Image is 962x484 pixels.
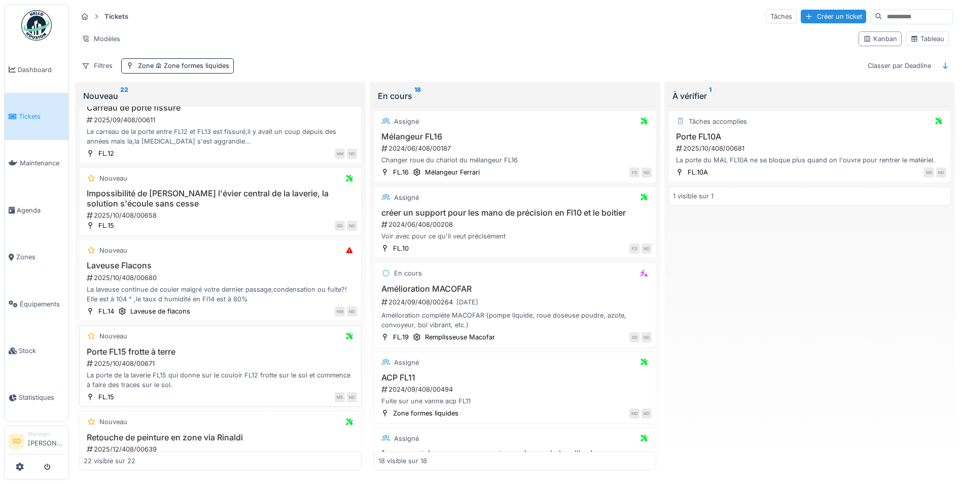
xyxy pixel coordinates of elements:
[393,167,409,177] div: FL.16
[130,306,190,316] div: Laveuse de flacons
[629,244,639,254] div: FD
[642,332,652,342] div: ND
[335,221,345,231] div: GD
[380,385,652,394] div: 2024/09/408/00494
[629,408,639,419] div: MD
[378,456,427,466] div: 18 visible sur 18
[99,331,127,341] div: Nouveau
[673,191,714,201] div: 1 visible sur 1
[84,433,357,442] h3: Retouche de peinture en zone via Rinaldi
[84,189,357,208] h3: Impossibilité de [PERSON_NAME] l'évier central de la laverie, la solution s'écoule sans cesse
[394,193,419,202] div: Assigné
[99,417,127,427] div: Nouveau
[100,12,132,21] strong: Tickets
[18,65,64,75] span: Dashboard
[5,327,68,374] a: Stock
[425,332,495,342] div: Remplisseuse Macofar
[766,9,797,24] div: Tâches
[86,359,357,368] div: 2025/10/408/00671
[378,284,652,294] h3: Amélioration MACOFAR
[394,434,419,443] div: Assigné
[378,449,652,459] h3: fermer certains espaces ouverts au niveau de la millenium
[120,90,128,102] sup: 22
[19,346,64,356] span: Stock
[425,167,480,177] div: Mélangeur Ferrari
[378,90,652,102] div: En cours
[84,347,357,357] h3: Porte FL15 frotte à terre
[19,393,64,402] span: Statistiques
[138,61,229,71] div: Zone
[335,306,345,317] div: NM
[688,167,708,177] div: FL.10A
[672,90,947,102] div: À vérifier
[936,167,946,178] div: ND
[910,34,944,44] div: Tableau
[16,252,64,262] span: Zones
[84,103,357,113] h3: Carreau de porte fissuré
[5,46,68,93] a: Dashboard
[378,310,652,330] div: Amélioration complète MACOFAR (pompe liquide, roue doseuse poudre, azote, convoyeur, bol vibrant,...
[673,155,946,165] div: La porte du MAL FL10A ne se bloque plus quand on l'ouvre pour rentrer le matériel.
[77,31,125,46] div: Modèles
[456,297,478,307] div: [DATE]
[394,117,419,126] div: Assigné
[394,358,419,367] div: Assigné
[335,149,345,159] div: NM
[86,444,357,454] div: 2025/12/408/00639
[414,90,421,102] sup: 18
[98,149,114,158] div: FL.12
[77,58,117,73] div: Filtres
[347,149,357,159] div: ND
[98,221,114,230] div: FL.15
[84,370,357,390] div: La porte de la laverie FL15 qui donne sur le couloir FL12 frotte sur le sol et commence à faire d...
[394,268,422,278] div: En cours
[84,261,357,270] h3: Laveuse Flacons
[5,234,68,281] a: Zones
[393,408,458,418] div: Zone formes liquides
[380,144,652,153] div: 2024/06/408/00187
[83,90,358,102] div: Nouveau
[5,281,68,327] a: Équipements
[380,220,652,229] div: 2024/06/408/00208
[5,187,68,233] a: Agenda
[86,273,357,283] div: 2025/10/408/00680
[84,127,357,146] div: Le carreau de la porte entre FL12 et FL13 est fissuré,il y avait un coup depuis des années mais l...
[335,392,345,402] div: MS
[21,10,52,41] img: Badge_color-CXgf-gQk.svg
[675,144,946,153] div: 2025/10/408/00681
[99,174,127,183] div: Nouveau
[86,211,357,220] div: 2025/10/408/00658
[924,167,934,178] div: MS
[629,332,639,342] div: SD
[98,392,114,402] div: FL.15
[347,221,357,231] div: ND
[28,430,64,438] div: Manager
[20,299,64,309] span: Équipements
[86,115,357,125] div: 2025/09/408/00611
[380,296,652,308] div: 2024/09/408/00264
[689,117,747,126] div: Tâches accomplies
[20,158,64,168] span: Maintenance
[9,430,64,455] a: SD Manager[PERSON_NAME]
[378,155,652,165] div: Changer roue du chariot du mélangeur FL16
[84,285,357,304] div: La laveuse continue de couler malgré votre dernier passage,condensation ou fuite?! Elle est à 104...
[709,90,711,102] sup: 1
[9,434,24,449] li: SD
[5,140,68,187] a: Maintenance
[19,112,64,121] span: Tickets
[17,205,64,215] span: Agenda
[378,132,652,142] h3: Mélangeur FL16
[154,62,229,70] span: Zone formes liquides
[863,58,936,73] div: Classer par Deadline
[801,10,866,23] div: Créer un ticket
[378,396,652,406] div: Fuite sur une vanne acp FL11
[863,34,897,44] div: Kanban
[98,306,114,316] div: FL.14
[347,392,357,402] div: ND
[99,246,127,255] div: Nouveau
[378,231,652,241] div: Voir avec pour ce qu'il veut précisément
[642,408,652,419] div: ND
[673,132,946,142] h3: Porte FL10A
[393,244,409,253] div: FL.10
[378,208,652,218] h3: créer un support pour les mano de précision en Fl10 et le boitier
